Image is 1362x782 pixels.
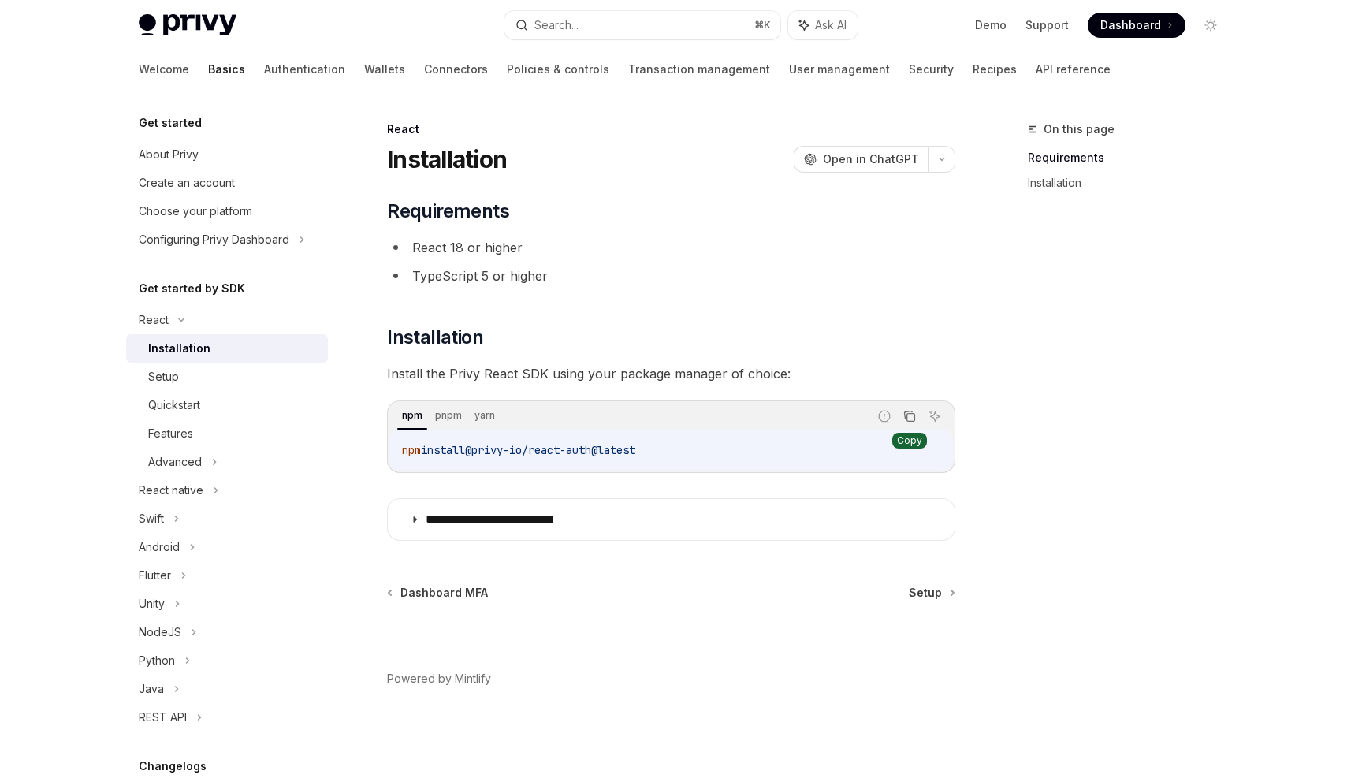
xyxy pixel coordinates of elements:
a: Setup [126,363,328,391]
div: yarn [470,406,500,425]
div: Features [148,424,193,443]
div: Quickstart [148,396,200,415]
a: Demo [975,17,1007,33]
a: Installation [126,334,328,363]
span: install [421,443,465,457]
a: Dashboard [1088,13,1185,38]
div: Search... [534,16,579,35]
span: npm [402,443,421,457]
span: On this page [1044,120,1115,139]
div: Installation [148,339,210,358]
div: Flutter [139,566,171,585]
span: ⌘ K [754,19,771,32]
div: React [139,311,169,330]
button: Search...⌘K [504,11,780,39]
img: light logo [139,14,236,36]
span: Setup [909,585,942,601]
h5: Changelogs [139,757,207,776]
span: @privy-io/react-auth@latest [465,443,635,457]
div: React native [139,481,203,500]
span: Ask AI [815,17,847,33]
li: React 18 or higher [387,236,955,259]
div: Advanced [148,452,202,471]
a: Welcome [139,50,189,88]
span: Requirements [387,199,509,224]
span: Install the Privy React SDK using your package manager of choice: [387,363,955,385]
a: API reference [1036,50,1111,88]
div: Copy [892,433,927,449]
a: Authentication [264,50,345,88]
div: Python [139,651,175,670]
div: pnpm [430,406,467,425]
a: User management [789,50,890,88]
a: Wallets [364,50,405,88]
a: Choose your platform [126,197,328,225]
span: Dashboard MFA [400,585,488,601]
a: Connectors [424,50,488,88]
a: Support [1025,17,1069,33]
h5: Get started by SDK [139,279,245,298]
div: Java [139,680,164,698]
button: Ask AI [925,406,945,426]
a: Quickstart [126,391,328,419]
button: Copy the contents from the code block [899,406,920,426]
a: Installation [1028,170,1236,195]
a: Setup [909,585,954,601]
a: Recipes [973,50,1017,88]
a: Create an account [126,169,328,197]
h5: Get started [139,114,202,132]
button: Report incorrect code [874,406,895,426]
span: Installation [387,325,483,350]
div: REST API [139,708,187,727]
span: Dashboard [1100,17,1161,33]
div: Setup [148,367,179,386]
div: NodeJS [139,623,181,642]
a: Policies & controls [507,50,609,88]
div: About Privy [139,145,199,164]
div: Configuring Privy Dashboard [139,230,289,249]
div: Unity [139,594,165,613]
div: npm [397,406,427,425]
div: React [387,121,955,137]
h1: Installation [387,145,507,173]
a: Transaction management [628,50,770,88]
button: Open in ChatGPT [794,146,928,173]
li: TypeScript 5 or higher [387,265,955,287]
div: Android [139,538,180,557]
a: Requirements [1028,145,1236,170]
a: Features [126,419,328,448]
button: Toggle dark mode [1198,13,1223,38]
span: Open in ChatGPT [823,151,919,167]
a: About Privy [126,140,328,169]
div: Choose your platform [139,202,252,221]
button: Ask AI [788,11,858,39]
a: Security [909,50,954,88]
a: Dashboard MFA [389,585,488,601]
div: Create an account [139,173,235,192]
div: Swift [139,509,164,528]
a: Powered by Mintlify [387,671,491,687]
a: Basics [208,50,245,88]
